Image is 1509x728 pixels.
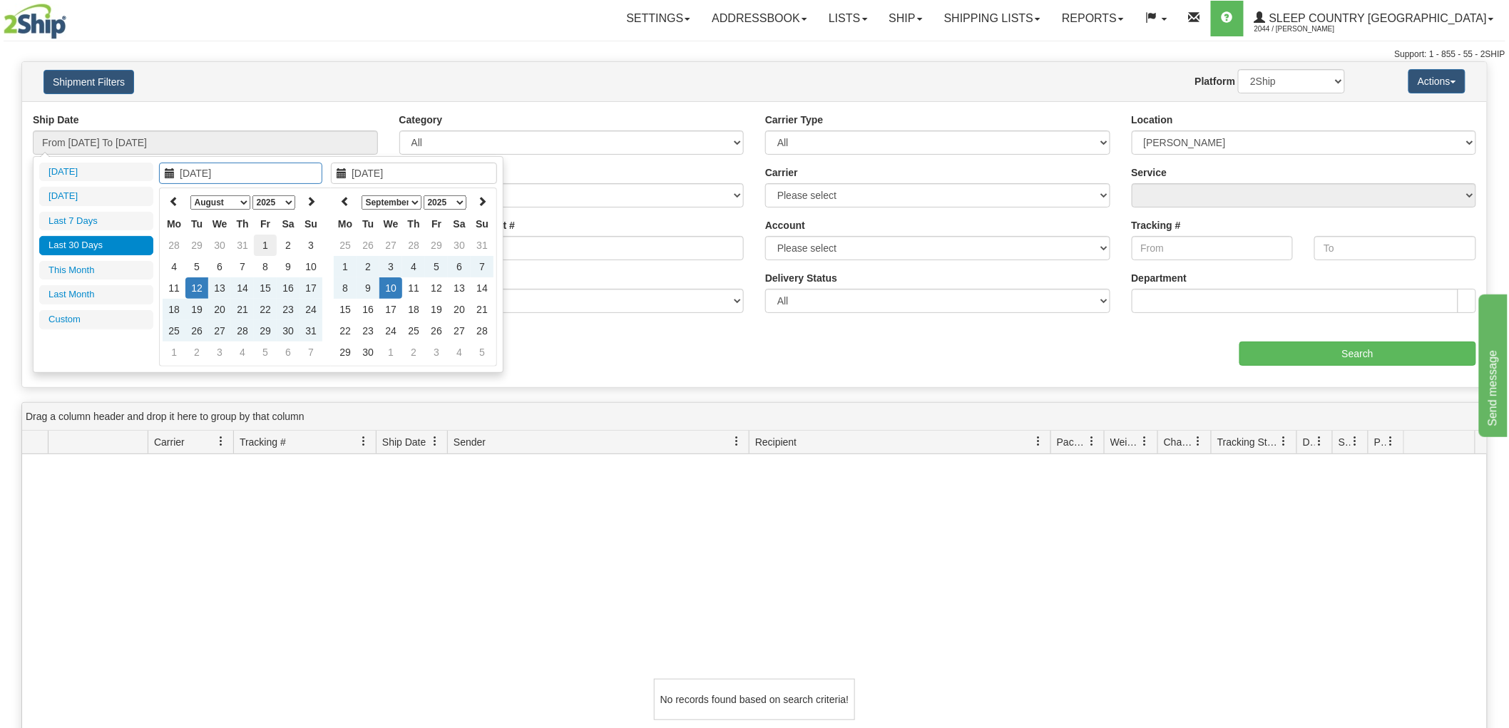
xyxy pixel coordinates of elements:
[402,299,425,320] td: 18
[357,235,379,256] td: 26
[1080,429,1104,453] a: Packages filter column settings
[208,299,231,320] td: 20
[185,213,208,235] th: Tu
[725,429,749,453] a: Sender filter column settings
[1187,429,1211,453] a: Charge filter column settings
[33,113,79,127] label: Ship Date
[448,235,471,256] td: 30
[163,299,185,320] td: 18
[185,277,208,299] td: 12
[300,342,322,363] td: 7
[471,320,493,342] td: 28
[334,320,357,342] td: 22
[701,1,818,36] a: Addressbook
[402,213,425,235] th: Th
[357,342,379,363] td: 30
[231,256,254,277] td: 7
[471,235,493,256] td: 31
[1374,435,1386,449] span: Pickup Status
[765,218,805,232] label: Account
[240,435,286,449] span: Tracking #
[448,256,471,277] td: 6
[1110,435,1140,449] span: Weight
[382,435,426,449] span: Ship Date
[163,256,185,277] td: 4
[402,277,425,299] td: 11
[277,299,300,320] td: 23
[379,235,402,256] td: 27
[44,70,134,94] button: Shipment Filters
[39,163,153,182] li: [DATE]
[454,435,486,449] span: Sender
[300,213,322,235] th: Su
[231,277,254,299] td: 14
[357,213,379,235] th: Tu
[277,213,300,235] th: Sa
[208,235,231,256] td: 30
[163,213,185,235] th: Mo
[254,235,277,256] td: 1
[357,256,379,277] td: 2
[163,235,185,256] td: 28
[379,256,402,277] td: 3
[425,320,448,342] td: 26
[402,235,425,256] td: 28
[402,320,425,342] td: 25
[4,48,1505,61] div: Support: 1 - 855 - 55 - 2SHIP
[208,256,231,277] td: 6
[1339,435,1351,449] span: Shipment Issues
[185,256,208,277] td: 5
[471,277,493,299] td: 14
[208,342,231,363] td: 3
[277,320,300,342] td: 30
[39,285,153,304] li: Last Month
[185,235,208,256] td: 29
[154,435,185,449] span: Carrier
[163,320,185,342] td: 25
[163,277,185,299] td: 11
[1239,342,1476,366] input: Search
[448,213,471,235] th: Sa
[399,113,443,127] label: Category
[334,256,357,277] td: 1
[231,235,254,256] td: 31
[208,320,231,342] td: 27
[818,1,878,36] a: Lists
[379,320,402,342] td: 24
[39,310,153,329] li: Custom
[39,236,153,255] li: Last 30 Days
[448,320,471,342] td: 27
[1133,429,1157,453] a: Weight filter column settings
[22,403,1487,431] div: grid grouping header
[254,342,277,363] td: 5
[209,429,233,453] a: Carrier filter column settings
[39,212,153,231] li: Last 7 Days
[334,213,357,235] th: Mo
[11,9,132,26] div: Send message
[254,213,277,235] th: Fr
[1164,435,1194,449] span: Charge
[208,277,231,299] td: 13
[1379,429,1403,453] a: Pickup Status filter column settings
[334,299,357,320] td: 15
[300,320,322,342] td: 31
[765,165,798,180] label: Carrier
[1057,435,1087,449] span: Packages
[185,320,208,342] td: 26
[1132,236,1294,260] input: From
[357,299,379,320] td: 16
[1132,218,1181,232] label: Tracking #
[334,277,357,299] td: 8
[163,342,185,363] td: 1
[1344,429,1368,453] a: Shipment Issues filter column settings
[357,277,379,299] td: 9
[300,277,322,299] td: 17
[654,679,855,720] div: No records found based on search criteria!
[379,213,402,235] th: We
[254,256,277,277] td: 8
[425,342,448,363] td: 3
[1217,435,1279,449] span: Tracking Status
[39,187,153,206] li: [DATE]
[300,256,322,277] td: 10
[352,429,376,453] a: Tracking # filter column settings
